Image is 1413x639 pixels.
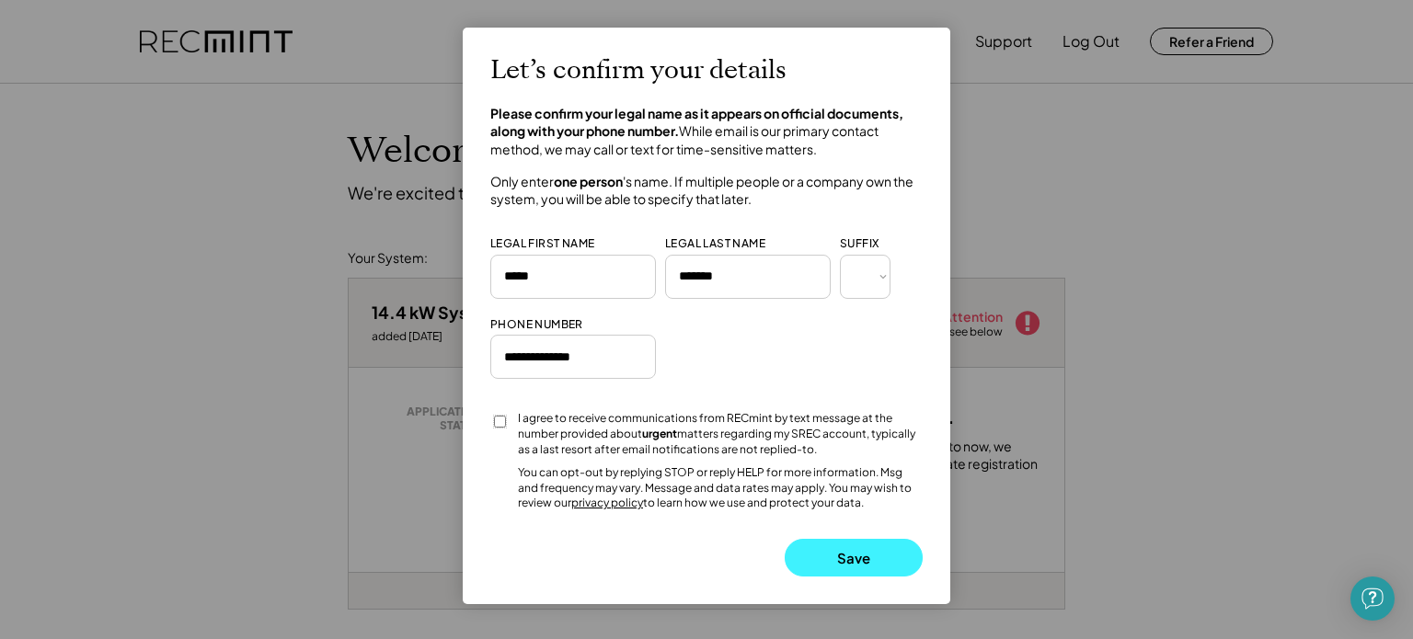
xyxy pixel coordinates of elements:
strong: Please confirm your legal name as it appears on official documents, along with your phone number. [490,105,905,140]
button: Save [785,539,923,576]
strong: one person [554,173,623,189]
h4: Only enter 's name. If multiple people or a company own the system, you will be able to specify t... [490,173,923,209]
div: LEGAL FIRST NAME [490,236,594,252]
h2: Let’s confirm your details [490,55,787,86]
a: privacy policy [571,496,643,509]
div: LEGAL LAST NAME [665,236,765,252]
h4: While email is our primary contact method, we may call or text for time-sensitive matters. [490,105,923,159]
div: I agree to receive communications from RECmint by text message at the number provided about matte... [518,411,923,457]
div: You can opt-out by replying STOP or reply HELP for more information. Msg and frequency may vary. ... [518,465,923,511]
div: PHONE NUMBER [490,317,583,333]
div: SUFFIX [840,236,879,252]
strong: urgent [642,427,677,440]
div: Open Intercom Messenger [1350,576,1395,621]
